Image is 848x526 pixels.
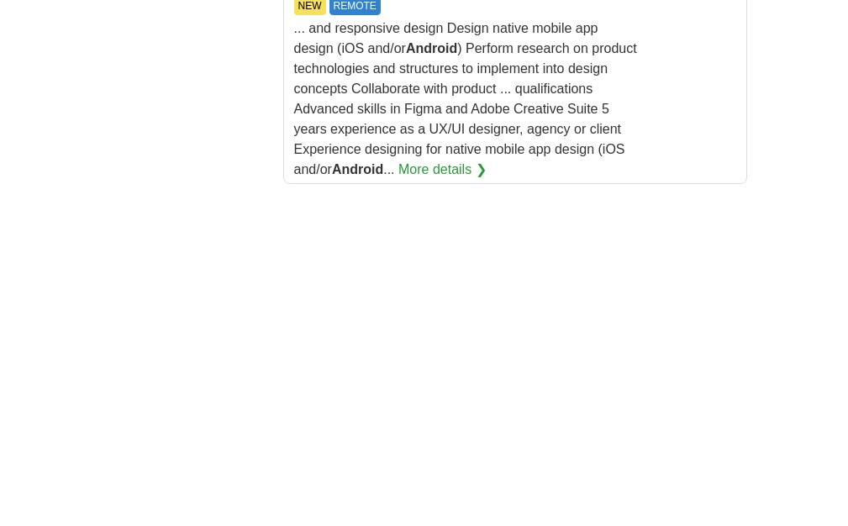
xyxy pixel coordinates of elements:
strong: Android [332,162,383,176]
span: ... and responsive design Design native mobile app design (iOS and/or ) Perform research on produ... [294,21,637,176]
a: More details ❯ [398,160,487,180]
strong: Android [406,41,457,55]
